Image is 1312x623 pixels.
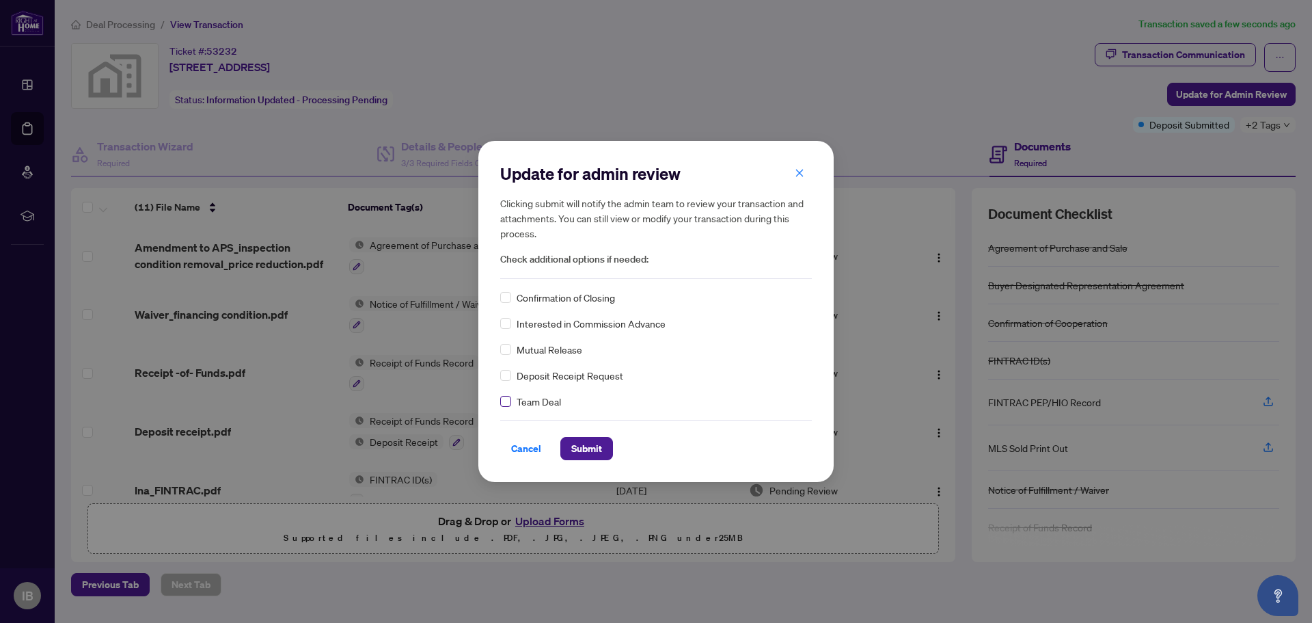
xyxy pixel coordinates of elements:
span: Team Deal [517,394,561,409]
h2: Update for admin review [500,163,812,185]
span: close [795,168,804,178]
span: Cancel [511,438,541,460]
h5: Clicking submit will notify the admin team to review your transaction and attachments. You can st... [500,196,812,241]
button: Submit [560,437,613,460]
span: Submit [571,438,602,460]
span: Confirmation of Closing [517,290,615,305]
span: Deposit Receipt Request [517,368,623,383]
button: Cancel [500,437,552,460]
span: Check additional options if needed: [500,252,812,267]
span: Interested in Commission Advance [517,316,666,331]
span: Mutual Release [517,342,582,357]
button: Open asap [1257,575,1298,616]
